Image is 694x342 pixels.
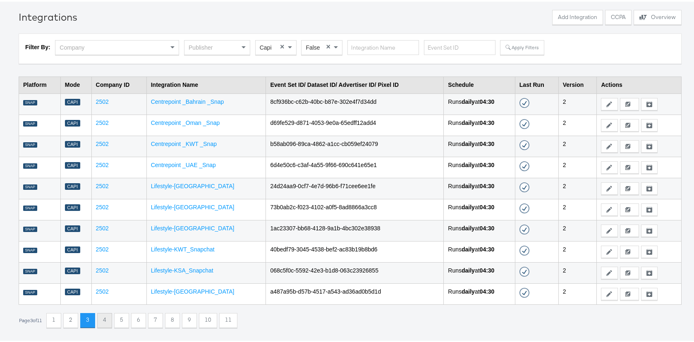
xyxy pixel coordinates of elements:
div: SNAP [23,141,37,146]
td: 2 [558,176,597,197]
span: × [326,41,331,49]
th: Platform [19,75,61,92]
a: Centrepoint _Oman _Snap [151,118,220,124]
strong: daily [462,265,475,272]
button: Add Integration [552,8,603,23]
td: 2 [558,113,597,134]
a: 2502 [96,139,109,146]
button: 3 [80,311,95,326]
td: 2 [558,218,597,239]
td: 1ac23307-bb68-4128-9a1b-4bc302e38938 [266,218,444,239]
button: 7 [148,311,163,326]
div: Company [55,39,179,53]
a: Add Integration [552,8,603,25]
div: Capi [65,266,80,273]
a: 2502 [96,181,109,188]
span: × [280,41,285,49]
a: Lifestyle-[GEOGRAPHIC_DATA] [151,181,235,188]
td: a487a95b-d57b-4517-a543-ad36ad0b5d1d [266,282,444,303]
td: 2 [558,239,597,261]
span: Capi [260,43,272,49]
a: CCPA [605,8,632,25]
button: 8 [165,311,180,326]
div: Capi [65,97,80,104]
td: 2 [558,261,597,282]
div: Capi [65,139,80,146]
strong: 04:30 [480,202,495,209]
div: Capi [65,224,80,231]
td: 24d24aa9-0cf7-4e7d-96b6-f71cee6ee1fe [266,176,444,197]
div: Capi [65,287,80,294]
strong: 04:30 [480,287,495,293]
td: Runs at [444,155,515,176]
a: 2502 [96,160,109,167]
div: SNAP [23,204,37,210]
button: 9 [182,311,197,326]
a: Centrepoint _KWT _Snap [151,139,217,146]
strong: 04:30 [480,265,495,272]
button: CCPA [605,8,632,23]
td: 2 [558,92,597,113]
strong: 04:30 [480,139,495,146]
td: 2 [558,134,597,155]
th: Mode [60,75,91,92]
th: Version [558,75,597,92]
strong: 04:30 [480,181,495,188]
div: Capi [65,245,80,252]
td: Runs at [444,113,515,134]
td: Runs at [444,282,515,303]
button: 5 [114,311,129,326]
strong: daily [462,118,475,124]
div: SNAP [23,183,37,189]
span: False [306,43,320,49]
strong: daily [462,97,475,103]
strong: daily [462,244,475,251]
strong: 04:30 [480,160,495,167]
td: 6d4e50c6-c3af-4a55-9f66-690c641e65e1 [266,155,444,176]
td: Runs at [444,197,515,218]
input: Integration Name [347,38,419,54]
td: Runs at [444,176,515,197]
th: Schedule [444,75,515,92]
a: Lifestyle-[GEOGRAPHIC_DATA] [151,287,235,293]
td: Runs at [444,218,515,239]
div: Capi [65,160,80,167]
div: SNAP [23,246,37,252]
strong: daily [462,139,475,146]
th: Last Run [515,75,558,92]
a: Centrepoint _Bahrain _Snap [151,97,224,103]
strong: daily [462,202,475,209]
th: Event Set ID/ Dataset ID/ Advertiser ID/ Pixel ID [266,75,444,92]
strong: 04:30 [480,97,495,103]
a: 2502 [96,287,109,293]
td: Runs at [444,92,515,113]
a: 2502 [96,97,109,103]
strong: daily [462,223,475,230]
td: 73b0ab2c-f023-4102-a0f5-8ad8866a3cc8 [266,197,444,218]
a: Lifestyle-KSA_Snapchat [151,265,213,272]
button: 11 [219,311,237,326]
button: 1 [46,311,61,326]
td: 2 [558,282,597,303]
strong: daily [462,160,475,167]
td: Runs at [444,239,515,261]
div: SNAP [23,267,37,273]
input: Event Set ID [424,38,495,54]
td: Runs at [444,261,515,282]
div: SNAP [23,120,37,125]
span: Clear value [279,39,286,53]
button: 2 [63,311,78,326]
td: 2 [558,155,597,176]
td: 2 [558,197,597,218]
button: 6 [131,311,146,326]
td: b58ab096-89ca-4862-a1cc-cb059ef24079 [266,134,444,155]
a: 2502 [96,223,109,230]
strong: daily [462,181,475,188]
div: SNAP [23,225,37,231]
div: Page 3 of 11 [19,316,42,322]
td: 8cf936bc-c62b-40bc-b87e-302e4f7d34dd [266,92,444,113]
a: 2502 [96,118,109,124]
td: 068c5f0c-5592-42e3-b1d8-063c23926855 [266,261,444,282]
a: 2502 [96,202,109,209]
th: Company ID [91,75,146,92]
